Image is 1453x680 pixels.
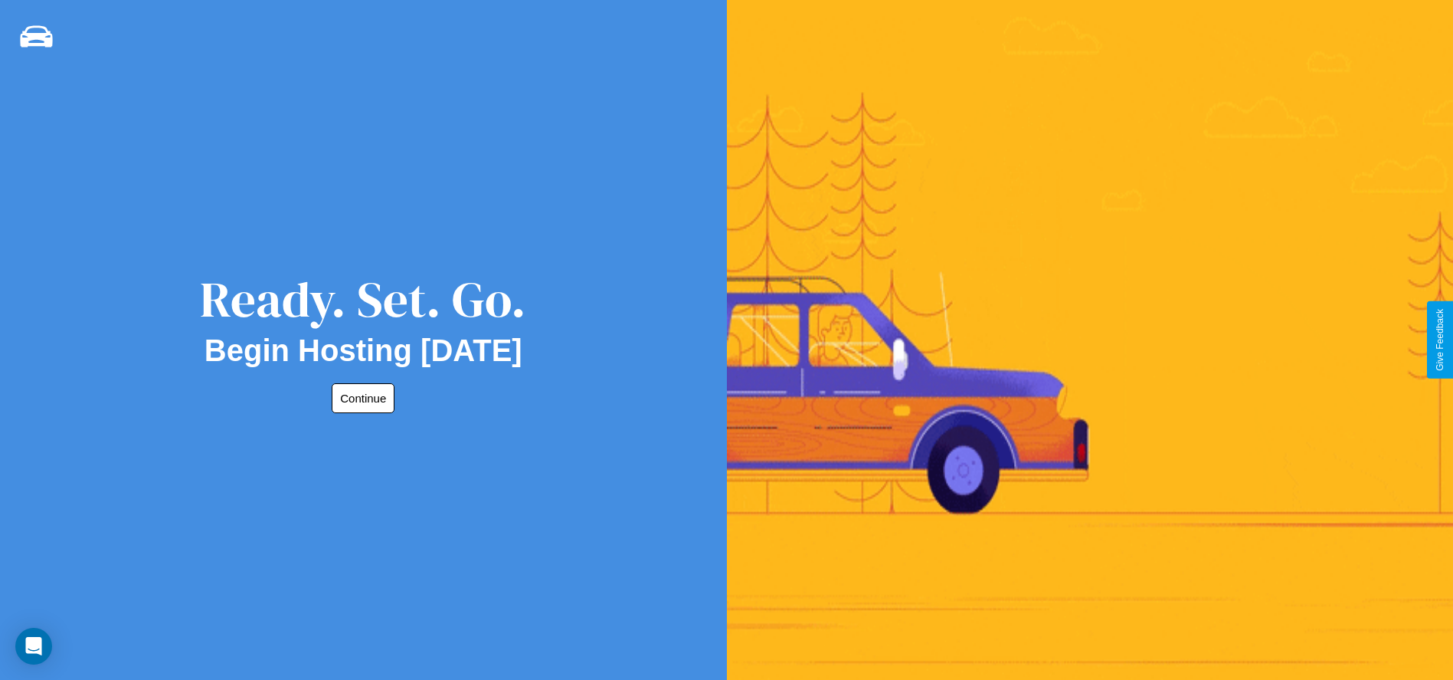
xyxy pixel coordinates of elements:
[332,383,394,413] button: Continue
[205,333,522,368] h2: Begin Hosting [DATE]
[1435,309,1445,371] div: Give Feedback
[15,628,52,665] div: Open Intercom Messenger
[200,265,526,333] div: Ready. Set. Go.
